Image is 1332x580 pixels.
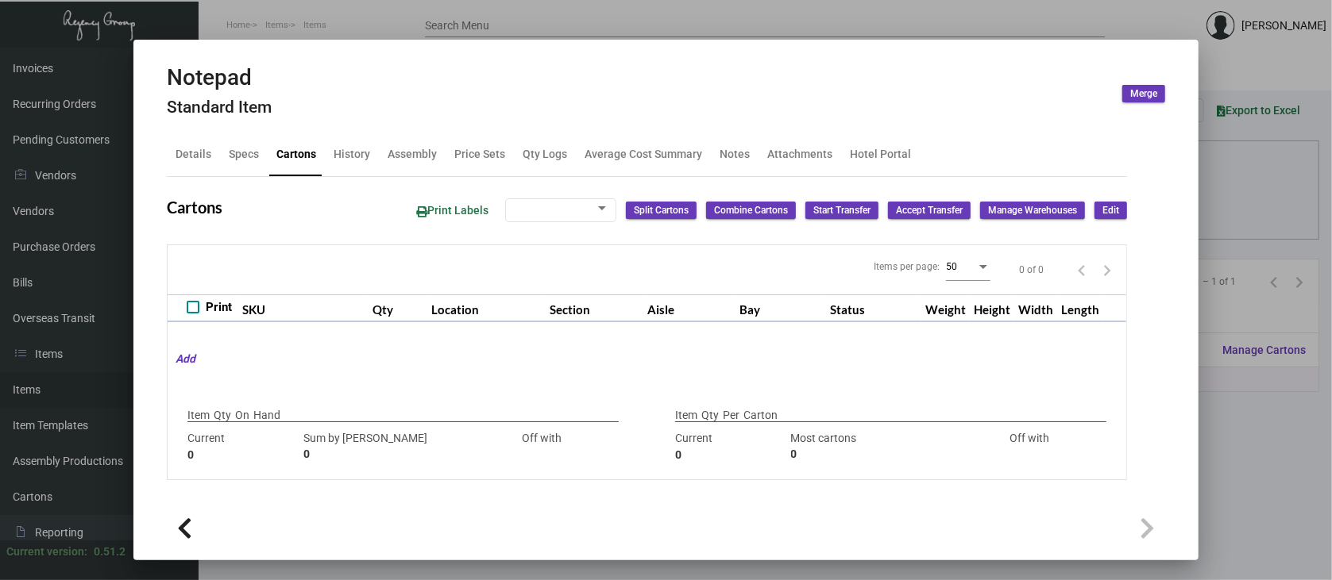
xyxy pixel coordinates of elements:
[767,146,832,163] div: Attachments
[988,204,1077,217] span: Manage Warehouses
[850,146,911,163] div: Hotel Portal
[980,202,1085,219] button: Manage Warehouses
[488,430,597,463] div: Off with
[946,260,990,273] mat-select: Items per page:
[303,430,481,463] div: Sum by [PERSON_NAME]
[805,202,878,219] button: Start Transfer
[214,407,231,424] p: Qty
[1095,257,1120,282] button: Next page
[1019,263,1044,277] div: 0 of 0
[701,407,719,424] p: Qty
[454,146,505,163] div: Price Sets
[1014,294,1057,322] th: Width
[1122,85,1165,102] button: Merge
[791,430,968,463] div: Most cartons
[736,294,827,322] th: Bay
[176,146,211,163] div: Details
[634,204,689,217] span: Split Cartons
[921,294,970,322] th: Weight
[94,544,125,560] div: 0.51.2
[168,351,195,367] mat-hint: Add
[1095,202,1127,219] button: Edit
[723,407,739,424] p: Per
[167,198,222,217] h2: Cartons
[187,430,295,463] div: Current
[706,202,796,219] button: Combine Cartons
[813,204,871,217] span: Start Transfer
[388,146,437,163] div: Assembly
[167,499,220,518] h2: History
[743,407,778,424] p: Carton
[416,204,488,217] span: Print Labels
[276,146,316,163] div: Cartons
[1069,257,1095,282] button: Previous page
[369,294,428,322] th: Qty
[403,196,501,225] button: Print Labels
[238,294,368,322] th: SKU
[826,294,921,322] th: Status
[714,204,788,217] span: Combine Cartons
[888,202,971,219] button: Accept Transfer
[6,544,87,560] div: Current version:
[675,430,783,463] div: Current
[643,294,735,322] th: Aisle
[187,407,210,424] p: Item
[546,294,644,322] th: Section
[585,146,702,163] div: Average Cost Summary
[206,298,232,317] span: Print
[427,294,546,322] th: Location
[675,407,697,424] p: Item
[874,259,940,274] div: Items per page:
[626,202,697,219] button: Split Cartons
[523,146,567,163] div: Qty Logs
[1130,87,1157,101] span: Merge
[1102,204,1119,217] span: Edit
[253,407,280,424] p: Hand
[720,146,750,163] div: Notes
[167,64,272,91] h2: Notepad
[1057,294,1103,322] th: Length
[167,98,272,117] h4: Standard Item
[896,204,963,217] span: Accept Transfer
[235,407,249,424] p: On
[970,294,1014,322] th: Height
[334,146,370,163] div: History
[229,146,259,163] div: Specs
[975,430,1083,463] div: Off with
[946,261,957,272] span: 50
